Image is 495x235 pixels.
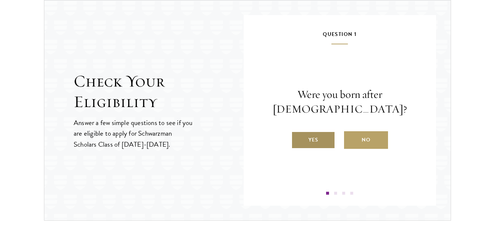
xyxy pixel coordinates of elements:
[266,87,414,117] p: Were you born after [DEMOGRAPHIC_DATA]?
[74,117,193,149] p: Answer a few simple questions to see if you are eligible to apply for Schwarzman Scholars Class o...
[291,131,335,149] label: Yes
[344,131,388,149] label: No
[266,30,414,44] h5: Question 1
[74,71,244,112] h2: Check Your Eligibility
